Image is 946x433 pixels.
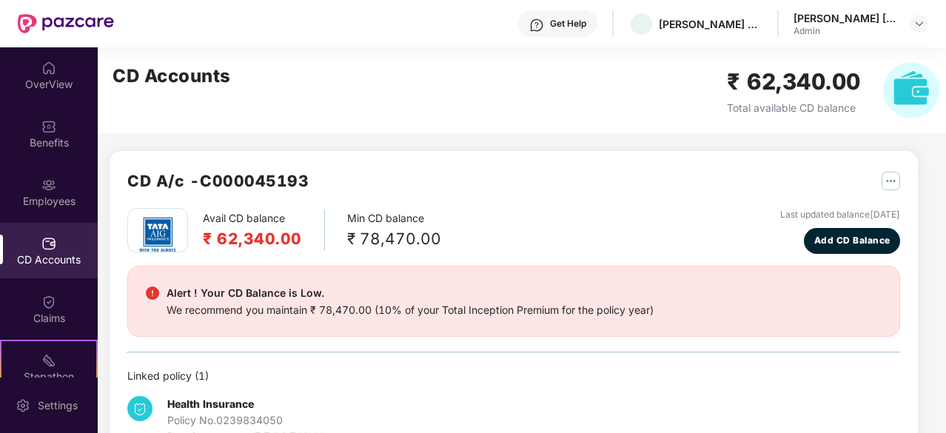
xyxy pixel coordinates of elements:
[727,64,861,99] h2: ₹ 62,340.00
[113,62,231,90] h2: CD Accounts
[659,17,762,31] div: [PERSON_NAME] FREEDOM FROM [MEDICAL_DATA] LLP
[550,18,586,30] div: Get Help
[41,236,56,251] img: svg+xml;base64,PHN2ZyBpZD0iQ0RfQWNjb3VudHMiIGRhdGEtbmFtZT0iQ0QgQWNjb3VudHMiIHhtbG5zPSJodHRwOi8vd3...
[167,284,654,302] div: Alert ! Your CD Balance is Low.
[127,396,152,421] img: svg+xml;base64,PHN2ZyB4bWxucz0iaHR0cDovL3d3dy53My5vcmcvMjAwMC9zdmciIHdpZHRoPSIzNCIgaGVpZ2h0PSIzNC...
[132,209,184,261] img: tatag.png
[41,178,56,192] img: svg+xml;base64,PHN2ZyBpZD0iRW1wbG95ZWVzIiB4bWxucz0iaHR0cDovL3d3dy53My5vcmcvMjAwMC9zdmciIHdpZHRoPS...
[127,368,900,384] div: Linked policy ( 1 )
[883,62,939,118] img: svg+xml;base64,PHN2ZyB4bWxucz0iaHR0cDovL3d3dy53My5vcmcvMjAwMC9zdmciIHhtbG5zOnhsaW5rPSJodHRwOi8vd3...
[727,101,856,114] span: Total available CD balance
[127,169,309,193] h2: CD A/c - C000045193
[167,412,326,429] div: Policy No. 0239834050
[41,353,56,368] img: svg+xml;base64,PHN2ZyB4bWxucz0iaHR0cDovL3d3dy53My5vcmcvMjAwMC9zdmciIHdpZHRoPSIyMSIgaGVpZ2h0PSIyMC...
[33,398,82,413] div: Settings
[529,18,544,33] img: svg+xml;base64,PHN2ZyBpZD0iSGVscC0zMngzMiIgeG1sbnM9Imh0dHA6Ly93d3cudzMub3JnLzIwMDAvc3ZnIiB3aWR0aD...
[18,14,114,33] img: New Pazcare Logo
[146,286,159,300] img: svg+xml;base64,PHN2ZyBpZD0iRGFuZ2VyX2FsZXJ0IiBkYXRhLW5hbWU9IkRhbmdlciBhbGVydCIgeG1sbnM9Imh0dHA6Ly...
[814,234,890,248] span: Add CD Balance
[347,226,441,251] div: ₹ 78,470.00
[41,119,56,134] img: svg+xml;base64,PHN2ZyBpZD0iQmVuZWZpdHMiIHhtbG5zPSJodHRwOi8vd3d3LnczLm9yZy8yMDAwL3N2ZyIgd2lkdGg9Ij...
[203,210,325,251] div: Avail CD balance
[882,172,900,190] img: svg+xml;base64,PHN2ZyB4bWxucz0iaHR0cDovL3d3dy53My5vcmcvMjAwMC9zdmciIHdpZHRoPSIyNSIgaGVpZ2h0PSIyNS...
[167,302,654,318] div: We recommend you maintain ₹ 78,470.00 (10% of your Total Inception Premium for the policy year)
[41,61,56,75] img: svg+xml;base64,PHN2ZyBpZD0iSG9tZSIgeG1sbnM9Imh0dHA6Ly93d3cudzMub3JnLzIwMDAvc3ZnIiB3aWR0aD0iMjAiIG...
[347,210,441,251] div: Min CD balance
[794,11,897,25] div: [PERSON_NAME] [PERSON_NAME]
[167,397,254,410] b: Health Insurance
[804,228,900,254] button: Add CD Balance
[780,208,900,222] div: Last updated balance [DATE]
[41,295,56,309] img: svg+xml;base64,PHN2ZyBpZD0iQ2xhaW0iIHhtbG5zPSJodHRwOi8vd3d3LnczLm9yZy8yMDAwL3N2ZyIgd2lkdGg9IjIwIi...
[16,398,30,413] img: svg+xml;base64,PHN2ZyBpZD0iU2V0dGluZy0yMHgyMCIgeG1sbnM9Imh0dHA6Ly93d3cudzMub3JnLzIwMDAvc3ZnIiB3aW...
[1,369,96,384] div: Stepathon
[794,25,897,37] div: Admin
[913,18,925,30] img: svg+xml;base64,PHN2ZyBpZD0iRHJvcGRvd24tMzJ4MzIiIHhtbG5zPSJodHRwOi8vd3d3LnczLm9yZy8yMDAwL3N2ZyIgd2...
[203,226,302,251] h2: ₹ 62,340.00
